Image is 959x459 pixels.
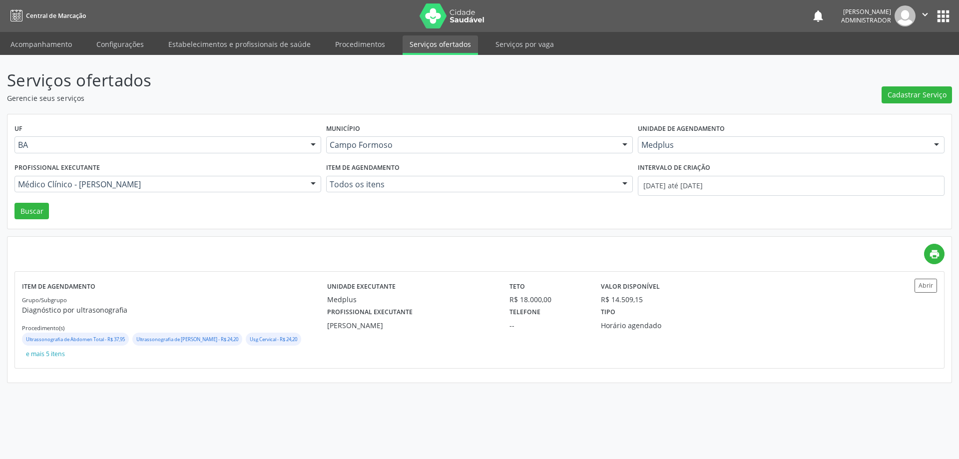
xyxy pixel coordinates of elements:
button: notifications [811,9,825,23]
a: Acompanhamento [3,35,79,53]
label: Município [326,121,360,137]
button: Abrir [915,279,937,292]
small: Procedimento(s) [22,324,64,332]
small: Usg Cervical - R$ 24,20 [250,336,297,343]
a: Serviços ofertados [403,35,478,55]
div: Medplus [327,294,496,305]
span: Campo Formoso [330,140,612,150]
small: Ultrassonografia de Abdomen Total - R$ 37,95 [26,336,125,343]
small: Grupo/Subgrupo [22,296,67,304]
a: Central de Marcação [7,7,86,24]
button: e mais 5 itens [22,348,69,361]
p: Serviços ofertados [7,68,668,93]
button: apps [935,7,952,25]
label: Intervalo de criação [638,160,710,176]
a: print [924,244,945,264]
label: Tipo [601,305,615,320]
span: Administrador [841,16,891,24]
div: [PERSON_NAME] [841,7,891,16]
i:  [920,9,931,20]
div: -- [509,320,587,331]
button:  [916,5,935,26]
span: Cadastrar Serviço [888,89,947,100]
label: Valor disponível [601,279,660,294]
label: Profissional executante [14,160,100,176]
div: [PERSON_NAME] [327,320,496,331]
label: Telefone [509,305,540,320]
p: Diagnóstico por ultrasonografia [22,305,327,315]
span: Médico Clínico - [PERSON_NAME] [18,179,301,189]
label: Unidade executante [327,279,396,294]
a: Procedimentos [328,35,392,53]
i: print [929,249,940,260]
button: Cadastrar Serviço [882,86,952,103]
input: Selecione um intervalo [638,176,945,196]
img: img [895,5,916,26]
label: Unidade de agendamento [638,121,725,137]
span: Todos os itens [330,179,612,189]
span: Central de Marcação [26,11,86,20]
span: BA [18,140,301,150]
small: Ultrassonografia de [PERSON_NAME] - R$ 24,20 [136,336,238,343]
a: Estabelecimentos e profissionais de saúde [161,35,318,53]
div: Horário agendado [601,320,724,331]
div: R$ 14.509,15 [601,294,643,305]
label: Teto [509,279,525,294]
span: Medplus [641,140,924,150]
button: Buscar [14,203,49,220]
label: UF [14,121,22,137]
label: Item de agendamento [326,160,400,176]
label: Item de agendamento [22,279,95,294]
a: Serviços por vaga [488,35,561,53]
a: Configurações [89,35,151,53]
label: Profissional executante [327,305,413,320]
div: R$ 18.000,00 [509,294,587,305]
p: Gerencie seus serviços [7,93,668,103]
